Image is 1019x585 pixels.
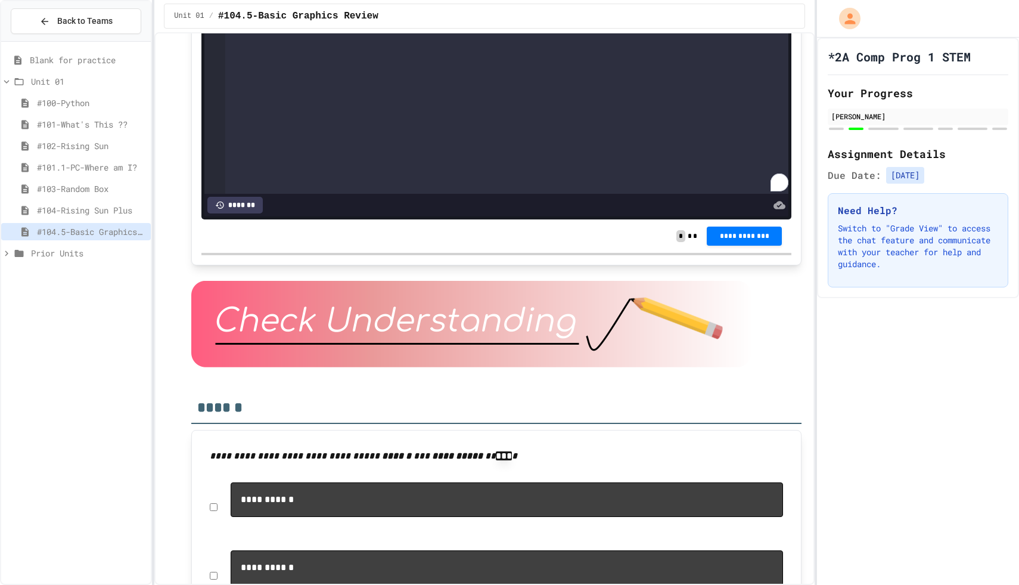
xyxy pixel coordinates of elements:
span: #104.5-Basic Graphics Review [37,225,146,238]
span: Unit 01 [174,11,204,21]
p: Switch to "Grade View" to access the chat feature and communicate with your teacher for help and ... [838,222,998,270]
span: #104.5-Basic Graphics Review [218,9,378,23]
h2: Your Progress [828,85,1008,101]
span: Unit 01 [31,75,146,88]
h1: *2A Comp Prog 1 STEM [828,48,971,65]
span: #101.1-PC-Where am I? [37,161,146,174]
button: Back to Teams [11,8,141,34]
span: #104-Rising Sun Plus [37,204,146,216]
div: [PERSON_NAME] [831,111,1005,122]
span: [DATE] [886,167,924,184]
h2: Assignment Details [828,146,1008,162]
span: Prior Units [31,247,146,259]
span: #100-Python [37,97,146,109]
span: #103-Random Box [37,182,146,195]
h3: Need Help? [838,203,998,218]
div: My Account [827,5,863,32]
span: #102-Rising Sun [37,140,146,152]
span: #101-What's This ?? [37,118,146,131]
span: Blank for practice [30,54,146,66]
span: / [209,11,213,21]
span: Back to Teams [57,15,113,27]
span: Due Date: [828,168,881,182]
